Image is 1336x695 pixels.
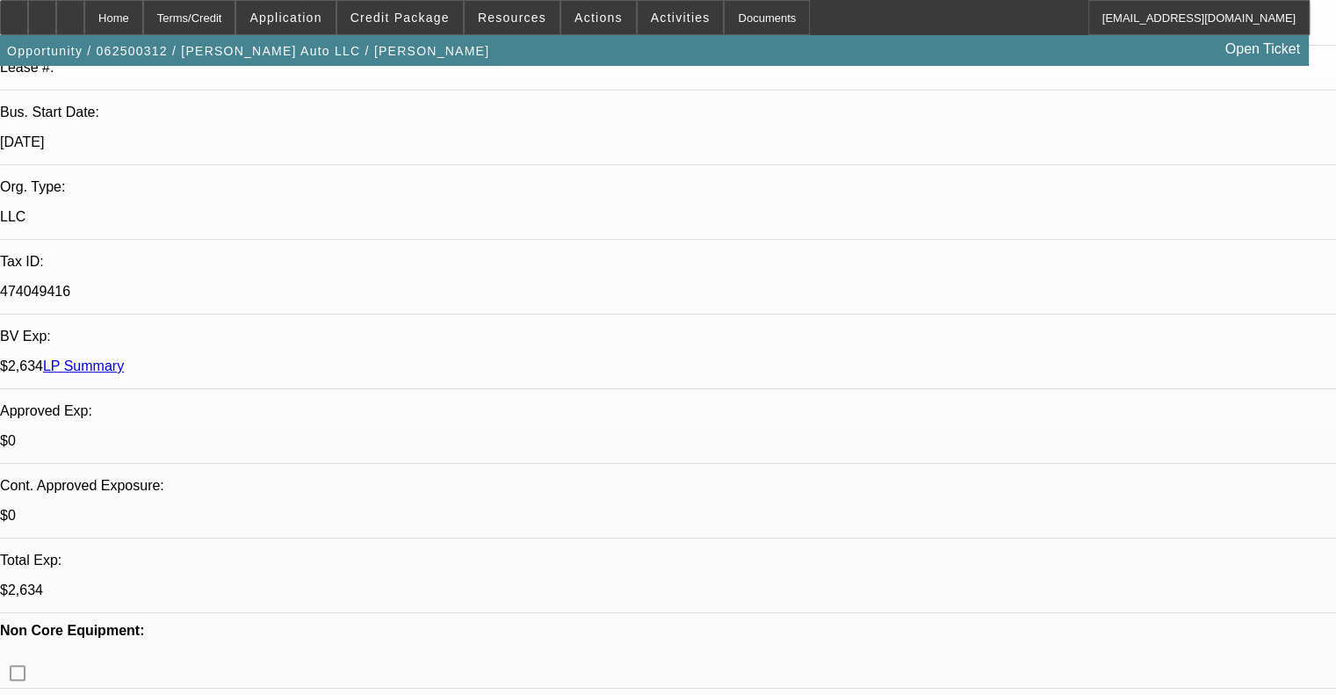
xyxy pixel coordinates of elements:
[337,1,463,34] button: Credit Package
[561,1,636,34] button: Actions
[574,11,623,25] span: Actions
[249,11,321,25] span: Application
[350,11,450,25] span: Credit Package
[465,1,560,34] button: Resources
[43,358,124,373] a: LP Summary
[638,1,724,34] button: Activities
[478,11,546,25] span: Resources
[236,1,335,34] button: Application
[1218,34,1307,64] a: Open Ticket
[651,11,711,25] span: Activities
[7,44,489,58] span: Opportunity / 062500312 / [PERSON_NAME] Auto LLC / [PERSON_NAME]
